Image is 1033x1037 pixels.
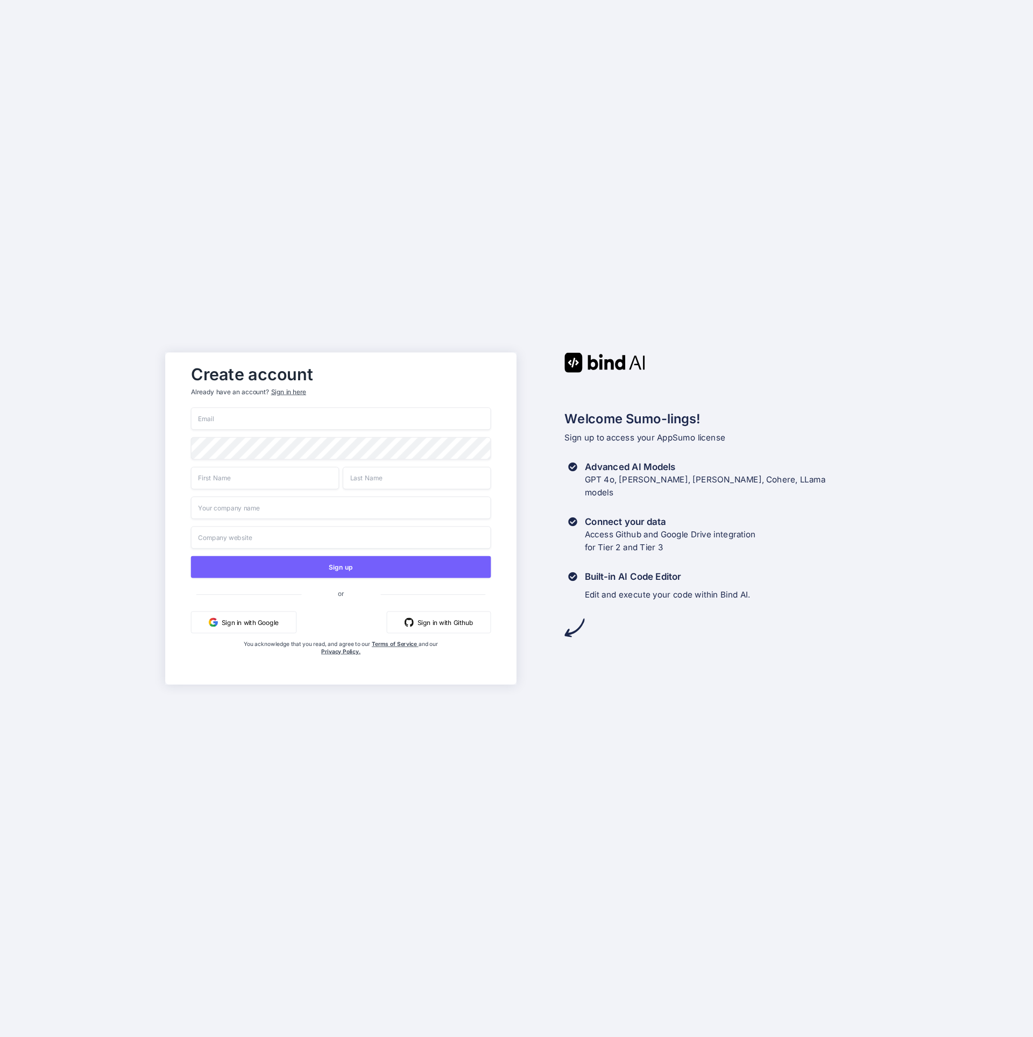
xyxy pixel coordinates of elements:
[191,407,491,430] input: Email
[564,352,645,372] img: Bind AI logo
[585,570,751,583] h3: Built-in AI Code Editor
[191,496,491,519] input: Your company name
[191,526,491,549] input: Company website
[585,460,826,473] h3: Advanced AI Models
[585,515,756,528] h3: Connect your data
[271,387,306,396] div: Sign in here
[387,612,491,634] button: Sign in with Github
[241,641,441,677] div: You acknowledge that you read, and agree to our and our
[585,528,756,554] p: Access Github and Google Drive integration for Tier 2 and Tier 3
[191,367,491,382] h2: Create account
[372,641,419,648] a: Terms of Service
[301,583,380,605] span: or
[564,431,868,444] p: Sign up to access your AppSumo license
[564,409,868,429] h2: Welcome Sumo-lings!
[209,617,218,627] img: google
[191,556,491,578] button: Sign up
[191,612,296,634] button: Sign in with Google
[585,588,751,601] p: Edit and execute your code within Bind AI.
[321,648,360,655] a: Privacy Policy.
[585,473,826,499] p: GPT 4o, [PERSON_NAME], [PERSON_NAME], Cohere, LLama models
[564,617,584,637] img: arrow
[191,387,491,396] p: Already have an account?
[343,467,491,489] input: Last Name
[405,617,414,627] img: github
[191,467,339,489] input: First Name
